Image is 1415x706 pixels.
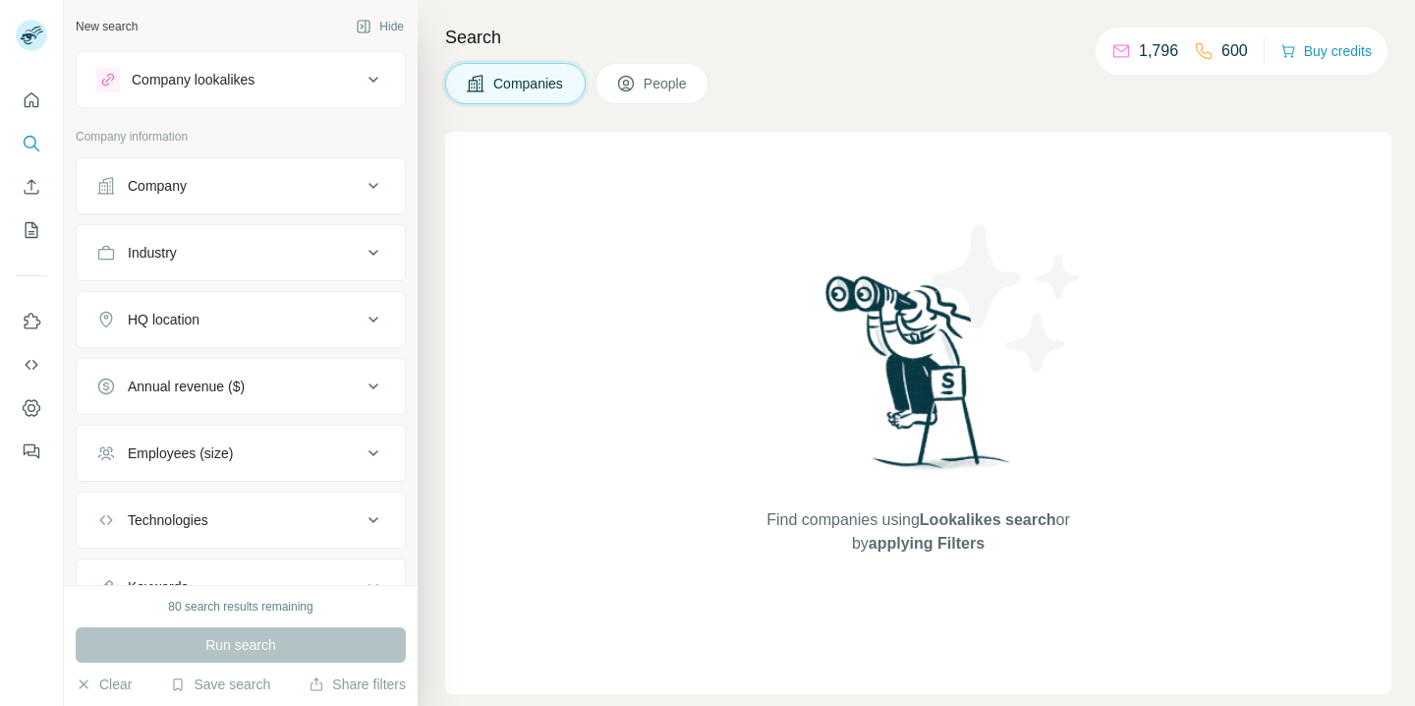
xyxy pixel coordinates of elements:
[16,390,47,426] button: Dashboard
[77,56,405,103] button: Company lookalikes
[309,675,406,694] button: Share filters
[77,229,405,276] button: Industry
[77,430,405,477] button: Employees (size)
[168,598,312,616] div: 80 search results remaining
[128,377,245,396] div: Annual revenue ($)
[16,347,47,382] button: Use Surfe API
[761,508,1075,556] span: Find companies using or by
[644,74,689,93] span: People
[77,563,405,611] button: Keywords
[1280,37,1372,65] button: Buy credits
[77,162,405,209] button: Company
[76,18,138,35] div: New search
[77,296,405,343] button: HQ location
[16,83,47,118] button: Quick start
[920,511,1056,528] span: Lookalikes search
[77,363,405,410] button: Annual revenue ($)
[1221,39,1248,63] p: 600
[16,304,47,339] button: Use Surfe on LinkedIn
[132,70,255,89] div: Company lookalikes
[16,434,47,469] button: Feedback
[16,212,47,248] button: My lists
[342,12,418,41] button: Hide
[817,270,1021,490] img: Surfe Illustration - Woman searching with binoculars
[445,24,1391,51] h4: Search
[76,128,406,146] p: Company information
[170,675,270,694] button: Save search
[869,535,985,552] span: applying Filters
[128,310,199,329] div: HQ location
[919,210,1096,387] img: Surfe Illustration - Stars
[128,443,233,463] div: Employees (size)
[128,510,208,530] div: Technologies
[76,675,132,694] button: Clear
[128,577,188,597] div: Keywords
[77,497,405,544] button: Technologies
[16,169,47,205] button: Enrich CSV
[493,74,565,93] span: Companies
[1139,39,1178,63] p: 1,796
[16,126,47,161] button: Search
[128,176,187,196] div: Company
[16,20,47,51] img: Avatar
[128,243,177,263] div: Industry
